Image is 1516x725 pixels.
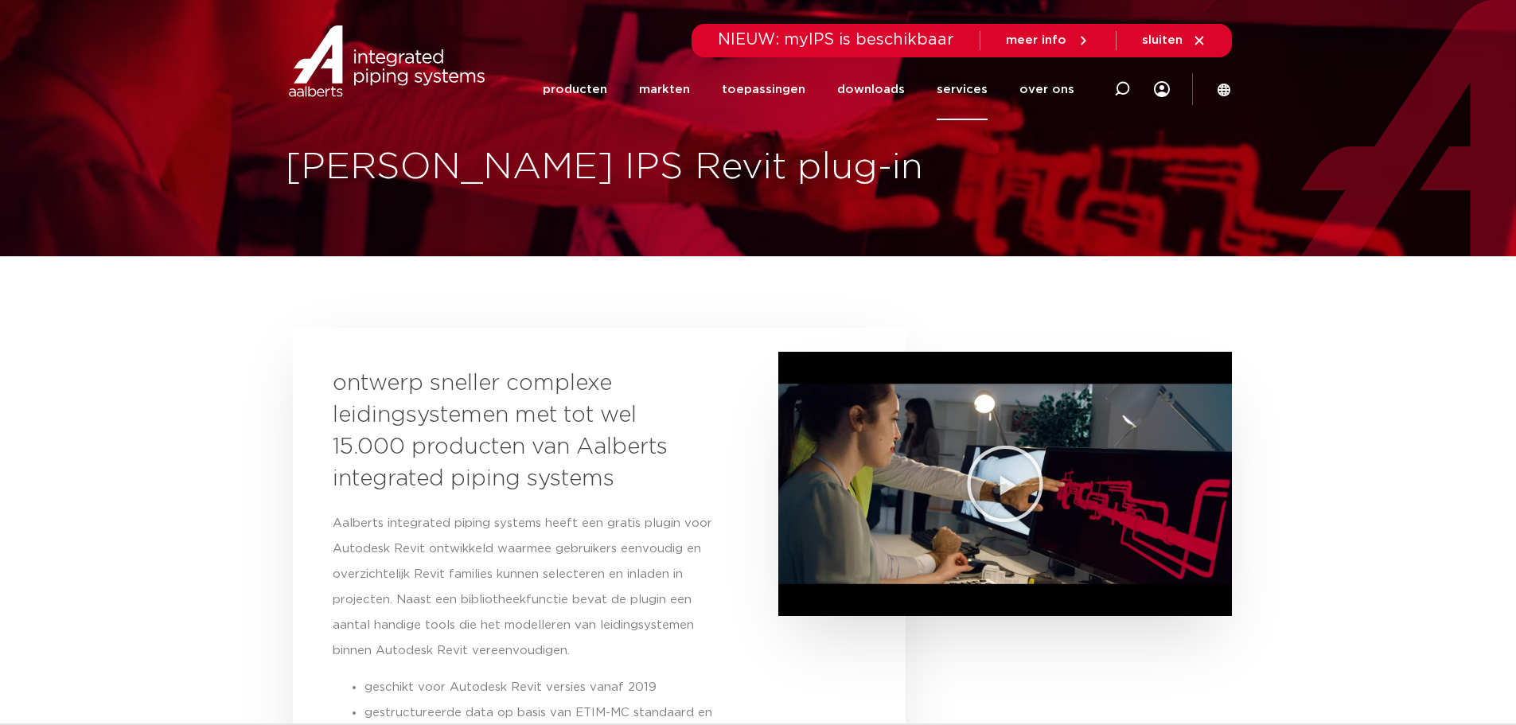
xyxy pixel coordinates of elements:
[722,59,805,120] a: toepassingen
[1006,33,1090,48] a: meer info
[1006,34,1066,46] span: meer info
[937,59,988,120] a: services
[639,59,690,120] a: markten
[333,368,683,495] h3: ontwerp sneller complexe leidingsystemen met tot wel 15.000 producten van Aalberts integrated pip...
[718,32,954,48] span: NIEUW: myIPS is beschikbaar
[543,59,1074,120] nav: Menu
[965,444,1045,524] div: Video afspelen
[1019,59,1074,120] a: over ons
[364,675,723,700] li: geschikt voor Autodesk Revit versies vanaf 2019
[543,59,607,120] a: producten
[837,59,905,120] a: downloads
[1142,34,1183,46] span: sluiten
[333,511,723,664] p: Aalberts integrated piping systems heeft een gratis plugin voor Autodesk Revit ontwikkeld waarmee...
[1142,33,1206,48] a: sluiten
[1154,57,1170,121] div: my IPS
[285,142,1509,193] h1: [PERSON_NAME] IPS Revit plug-in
